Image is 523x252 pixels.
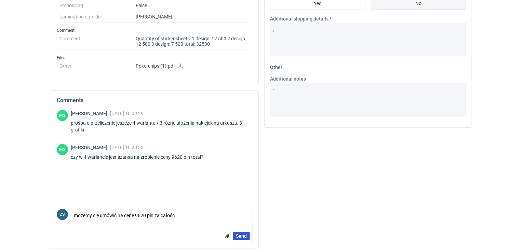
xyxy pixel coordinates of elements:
p: Pokerchips (1).pdf [136,63,250,69]
button: Send [233,232,250,240]
dt: Lamination outside [59,11,136,23]
label: Additional shipping details [270,15,328,22]
figcaption: ZS [57,209,68,220]
dd: Quantity of sticker sheets: 1 design: 12 500 2 design: 12 500 3 design: 7 500 total: 32500 [136,33,250,50]
span: Send [236,234,247,238]
textarea: - [270,83,466,116]
legend: Other [270,62,282,70]
div: czy w 4 wariancie jest szansa na zrobienie ceny 9620 pln total? [71,154,212,160]
label: Additional notes [270,75,306,82]
h3: Comment [57,28,253,33]
div: Maciej Sikora [57,110,68,121]
h3: Files [57,55,253,60]
dt: Comment [59,33,136,50]
textarea: możemy się umówić na cenę 9620 pln za całość [71,209,253,224]
dd: [PERSON_NAME] [136,11,250,23]
figcaption: MS [57,144,68,155]
figcaption: MS [57,110,68,121]
dt: Other [59,60,136,74]
textarea: , [270,23,466,56]
span: [PERSON_NAME] [71,145,110,150]
span: [PERSON_NAME] [71,111,110,116]
div: prośba o przeliczenie jeszcze 4 wariantu / 3 różne ułożenia naklejek na arkuszu, 3 grafiki [71,120,253,133]
h2: Comments [57,96,253,104]
div: Maciej Sikora [57,144,68,155]
span: [DATE] 10:09:29 [110,111,144,116]
div: Zuzanna Szygenda [57,209,68,220]
span: [DATE] 10:20:33 [110,145,144,150]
